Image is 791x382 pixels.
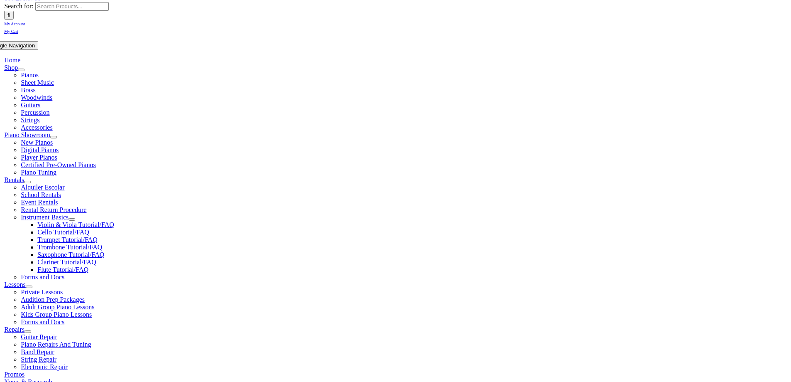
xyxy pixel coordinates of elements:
[21,206,86,213] a: Rental Return Procedure
[4,281,26,288] a: Lessons
[24,330,31,333] button: Open submenu of Repairs
[21,296,85,303] a: Audition Prep Packages
[21,333,57,340] a: Guitar Repair
[21,318,64,325] a: Forms and Docs
[21,341,91,348] a: Piano Repairs And Tuning
[21,71,39,79] a: Pianos
[37,229,89,236] a: Cello Tutorial/FAQ
[21,161,96,168] a: Certified Pre-Owned Pianos
[21,363,67,370] a: Electronic Repair
[21,169,56,176] a: Piano Tuning
[21,94,52,101] a: Woodwinds
[4,29,18,34] span: My Cart
[21,109,49,116] a: Percussion
[18,69,24,71] button: Open submenu of Shop
[21,184,64,191] a: Alquiler Escolar
[4,64,18,71] a: Shop
[21,86,36,94] a: Brass
[4,2,34,10] span: Search for:
[37,266,88,273] a: Flute Tutorial/FAQ
[4,20,25,27] a: My Account
[4,326,24,333] a: Repairs
[21,154,57,161] a: Player Pianos
[21,214,69,221] a: Instrument Basics
[21,191,61,198] a: School Rentals
[21,288,63,296] a: Private Lessons
[4,27,18,34] a: My Cart
[21,146,59,153] a: Digital Pianos
[21,303,94,311] a: Adult Group Piano Lessons
[69,218,75,221] button: Open submenu of Instrument Basics
[4,11,14,20] input: Search
[21,348,54,355] a: Band Repair
[21,101,40,108] a: Guitars
[37,221,114,228] a: Violin & Viola Tutorial/FAQ
[35,2,109,11] input: Search Products...
[4,371,24,378] a: Promos
[24,181,31,183] button: Open submenu of Rentals
[4,22,25,26] span: My Account
[21,274,64,281] a: Forms and Docs
[37,236,97,243] a: Trumpet Tutorial/FAQ
[21,124,52,131] a: Accessories
[21,199,58,206] a: Event Rentals
[21,139,53,146] a: New Pianos
[21,116,39,123] a: Strings
[4,176,24,183] a: Rentals
[37,259,96,266] a: Clarinet Tutorial/FAQ
[4,131,50,138] a: Piano Showroom
[37,244,102,251] a: Trombone Tutorial/FAQ
[21,356,56,363] a: String Repair
[21,311,92,318] a: Kids Group Piano Lessons
[4,57,20,64] a: Home
[50,136,57,138] button: Open submenu of Piano Showroom
[21,79,54,86] a: Sheet Music
[26,286,32,288] button: Open submenu of Lessons
[37,251,104,258] a: Saxophone Tutorial/FAQ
